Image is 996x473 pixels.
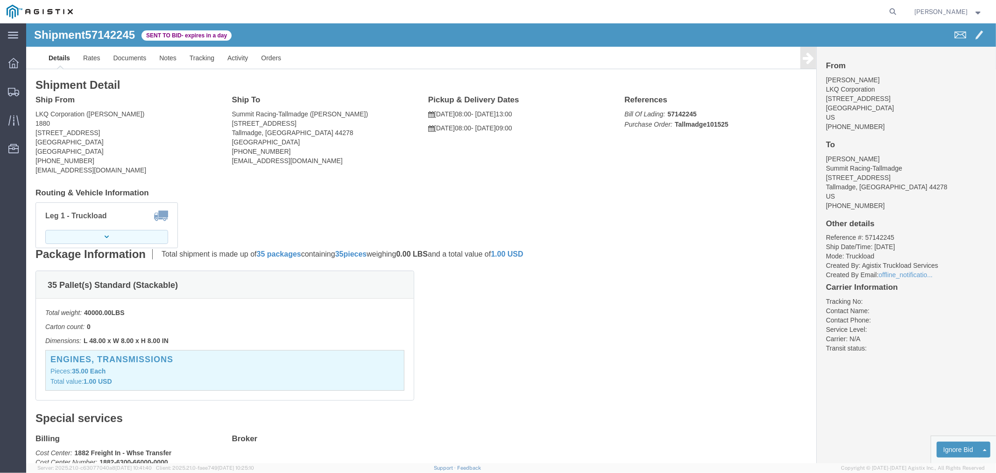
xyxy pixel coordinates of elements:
span: [DATE] 10:25:10 [218,465,254,471]
a: Support [434,465,457,471]
span: Server: 2025.21.0-c63077040a8 [37,465,152,471]
span: Andy Schwimmer [915,7,968,17]
iframe: FS Legacy Container [26,23,996,463]
span: Copyright © [DATE]-[DATE] Agistix Inc., All Rights Reserved [841,464,985,472]
img: logo [7,5,73,19]
button: [PERSON_NAME] [914,6,983,17]
span: [DATE] 10:41:40 [115,465,152,471]
a: Feedback [457,465,481,471]
span: Client: 2025.21.0-faee749 [156,465,254,471]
